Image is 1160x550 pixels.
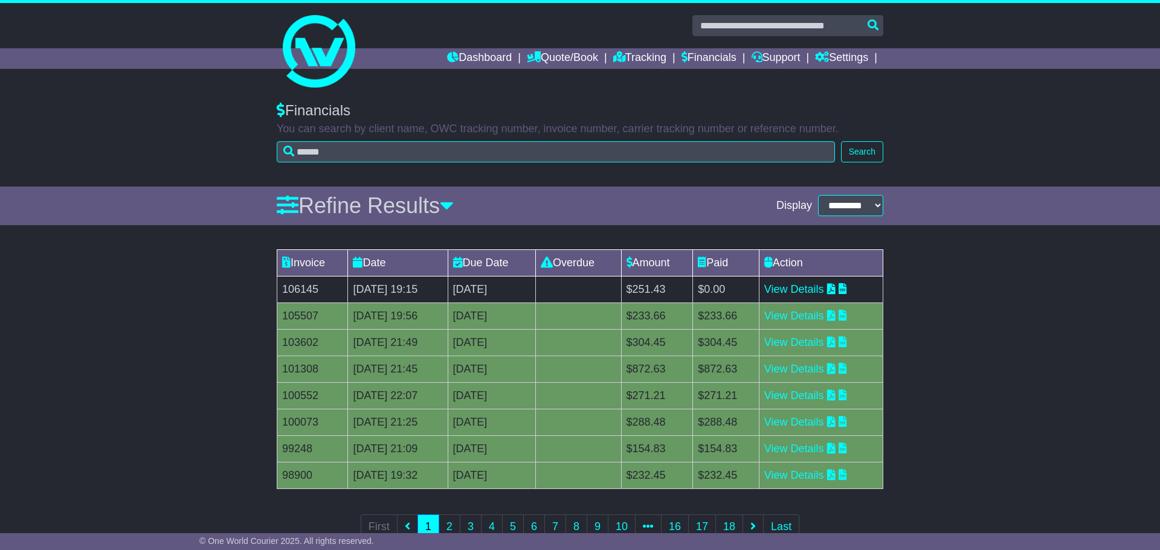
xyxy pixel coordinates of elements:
td: Overdue [536,249,621,276]
p: You can search by client name, OWC tracking number, invoice number, carrier tracking number or re... [277,123,883,136]
td: 106145 [277,276,348,302]
td: $288.48 [693,409,759,435]
a: 18 [715,514,743,539]
td: $232.45 [621,462,693,488]
td: [DATE] [448,382,535,409]
td: [DATE] [448,329,535,356]
td: 101308 [277,356,348,382]
td: Date [348,249,448,276]
td: [DATE] 19:15 [348,276,448,302]
a: Refine Results [277,193,454,218]
td: Amount [621,249,693,276]
td: $872.63 [693,356,759,382]
a: 1 [417,514,439,539]
td: $233.66 [693,302,759,329]
td: $288.48 [621,409,693,435]
td: $232.45 [693,462,759,488]
td: Due Date [448,249,535,276]
span: Display [776,199,812,213]
a: View Details [764,310,824,322]
a: View Details [764,336,824,348]
a: 2 [439,514,460,539]
a: Dashboard [447,48,512,69]
a: 8 [565,514,587,539]
td: [DATE] 22:07 [348,382,448,409]
td: 99248 [277,435,348,462]
a: Last [763,514,799,539]
a: Support [752,48,801,69]
a: 4 [481,514,503,539]
td: [DATE] [448,276,535,302]
td: 98900 [277,462,348,488]
a: Financials [681,48,736,69]
td: 100552 [277,382,348,409]
a: 3 [460,514,482,539]
a: View Details [764,283,824,295]
td: [DATE] [448,409,535,435]
td: [DATE] [448,302,535,329]
button: Search [841,141,883,162]
a: 9 [587,514,608,539]
a: 10 [608,514,636,539]
a: 7 [544,514,566,539]
div: Financials [277,102,883,120]
td: $271.21 [621,382,693,409]
td: $154.83 [621,435,693,462]
a: 5 [502,514,524,539]
td: $304.45 [693,329,759,356]
td: [DATE] [448,356,535,382]
a: Settings [815,48,868,69]
td: [DATE] [448,462,535,488]
a: 16 [661,514,689,539]
a: View Details [764,443,824,455]
td: [DATE] 19:56 [348,302,448,329]
td: $154.83 [693,435,759,462]
td: [DATE] 19:32 [348,462,448,488]
td: $0.00 [693,276,759,302]
a: 6 [523,514,545,539]
td: [DATE] 21:09 [348,435,448,462]
td: [DATE] 21:45 [348,356,448,382]
a: View Details [764,363,824,375]
td: $872.63 [621,356,693,382]
td: 103602 [277,329,348,356]
td: $271.21 [693,382,759,409]
span: © One World Courier 2025. All rights reserved. [199,536,374,546]
td: 100073 [277,409,348,435]
td: 105507 [277,302,348,329]
td: [DATE] 21:25 [348,409,448,435]
td: Action [759,249,883,276]
td: $304.45 [621,329,693,356]
a: Tracking [613,48,666,69]
a: View Details [764,389,824,401]
td: [DATE] [448,435,535,462]
td: Paid [693,249,759,276]
a: View Details [764,469,824,481]
td: [DATE] 21:49 [348,329,448,356]
a: 17 [688,514,716,539]
td: Invoice [277,249,348,276]
td: $251.43 [621,276,693,302]
a: View Details [764,416,824,428]
a: Quote/Book [527,48,598,69]
td: $233.66 [621,302,693,329]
